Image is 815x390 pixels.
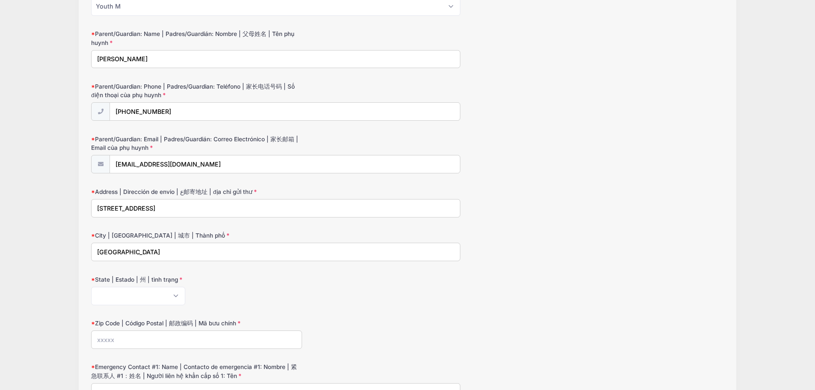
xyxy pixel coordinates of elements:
[91,188,302,196] label: Address | Dirección de envio | ع邮寄地址 | địa chỉ gửi thư
[91,135,302,152] label: Parent/Guardian: Email | Padres/Guardián: Correo Electrónico | 家长邮箱 | Email của phụ huynh
[91,231,302,240] label: City | [GEOGRAPHIC_DATA] | 城市 | Thành phố
[91,82,302,100] label: Parent/Guardian: Phone | Padres/Guardian: Teléfono | 家长电话号码 | Số điện thoại của phụ huynh
[110,155,460,173] input: email@email.com
[110,102,460,121] input: (xxx) xxx-xxxx
[91,30,302,47] label: Parent/Guardian: Name | Padres/Guardián: Nombre | 父母姓名 | Tên phụ huynh
[91,319,302,327] label: Zip Code | Código Postal | 邮政编码 | Mã bưu chính
[91,275,302,284] label: State | Estado | 州 | tình trạng
[91,363,302,380] label: Emergency Contact #1: Name | Contacto de emergencia #1: Nombre | 紧急联系人 #1：姓名 | Người liên hệ khẩn...
[91,330,302,349] input: xxxxx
